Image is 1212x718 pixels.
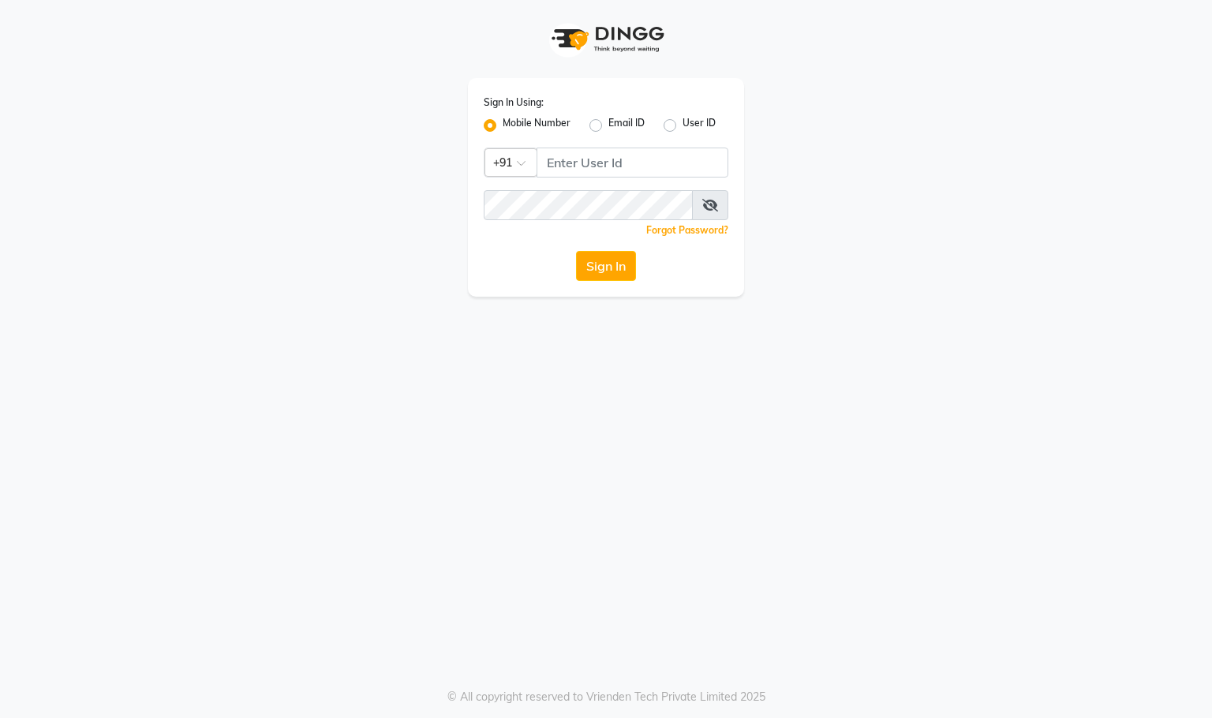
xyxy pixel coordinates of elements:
[503,116,570,135] label: Mobile Number
[646,224,728,236] a: Forgot Password?
[608,116,645,135] label: Email ID
[576,251,636,281] button: Sign In
[484,95,544,110] label: Sign In Using:
[683,116,716,135] label: User ID
[484,190,693,220] input: Username
[543,16,669,62] img: logo1.svg
[537,148,728,178] input: Username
